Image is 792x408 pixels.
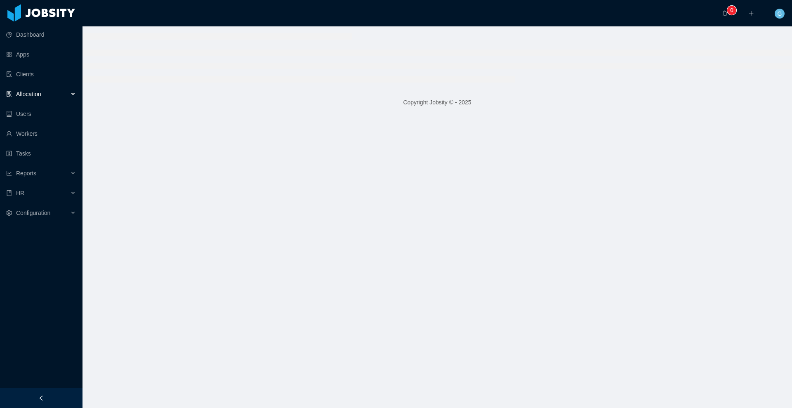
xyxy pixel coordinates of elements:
[748,10,754,16] i: icon: plus
[16,210,50,216] span: Configuration
[722,10,728,16] i: icon: bell
[778,9,782,19] span: G
[6,190,12,196] i: icon: book
[82,88,792,117] footer: Copyright Jobsity © - 2025
[16,170,36,177] span: Reports
[6,106,76,122] a: icon: robotUsers
[6,66,76,83] a: icon: auditClients
[6,91,12,97] i: icon: solution
[6,145,76,162] a: icon: profileTasks
[728,6,736,14] sup: 0
[6,210,12,216] i: icon: setting
[16,91,41,97] span: Allocation
[6,26,76,43] a: icon: pie-chartDashboard
[6,125,76,142] a: icon: userWorkers
[16,190,24,196] span: HR
[6,46,76,63] a: icon: appstoreApps
[6,170,12,176] i: icon: line-chart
